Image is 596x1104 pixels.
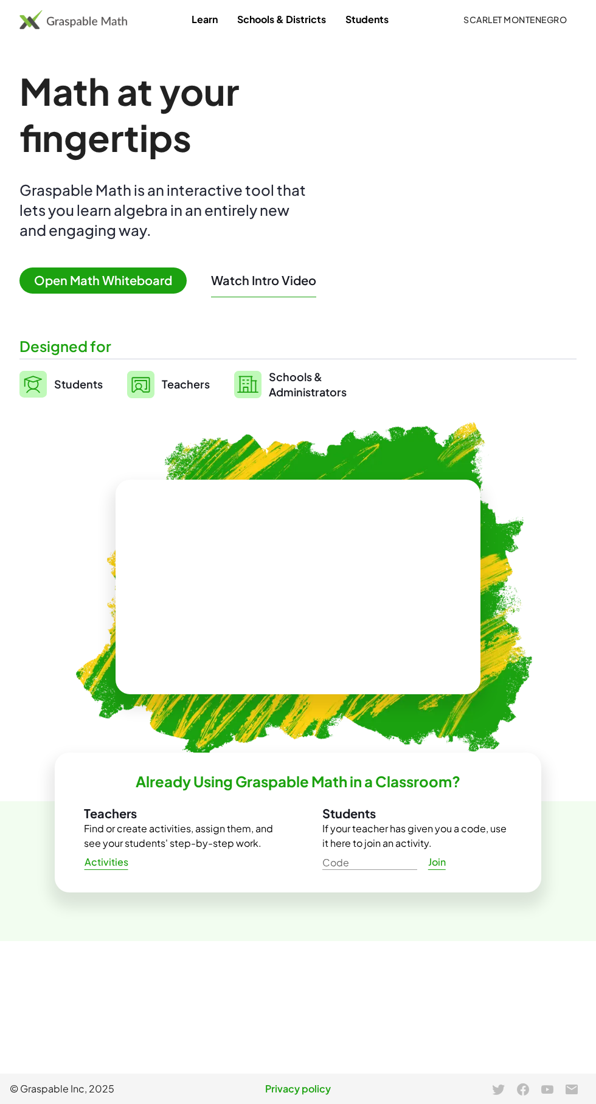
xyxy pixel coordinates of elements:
img: hero_splash-1024.webp [55,381,541,791]
a: Schools & Districts [227,8,336,30]
a: Schools &Administrators [234,369,347,399]
h3: Students [322,806,512,821]
span: Students [54,377,103,391]
video: What is this? This is dynamic math notation. Dynamic math notation plays a central role in how Gr... [207,541,389,632]
a: Teachers [127,369,210,399]
a: Privacy policy [202,1082,394,1096]
button: Scarlet Montenegro [454,9,577,30]
a: Learn [182,8,227,30]
span: Scarlet Montenegro [463,14,567,25]
span: Teachers [162,377,210,391]
a: Students [336,8,398,30]
p: Find or create activities, assign them, and see your students' step-by-step work. [84,821,274,850]
h3: Teachers [84,806,274,821]
span: Activities [84,856,128,869]
div: Designed for [19,336,577,356]
span: Schools & Administrators [269,369,347,399]
img: svg%3e [19,371,47,398]
span: © Graspable Inc, 2025 [10,1082,202,1096]
img: svg%3e [127,371,154,398]
h1: Math at your fingertips [19,68,406,160]
a: Join [417,851,456,873]
span: Open Math Whiteboard [19,267,187,294]
p: If your teacher has given you a code, use it here to join an activity. [322,821,512,850]
span: Join [428,856,446,869]
a: Activities [74,851,138,873]
img: svg%3e [234,371,262,398]
div: Graspable Math is an interactive tool that lets you learn algebra in an entirely new and engaging... [19,180,311,240]
h2: Already Using Graspable Math in a Classroom? [136,772,460,791]
a: Students [19,369,103,399]
button: Watch Intro Video [211,272,316,288]
a: Open Math Whiteboard [19,275,196,288]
